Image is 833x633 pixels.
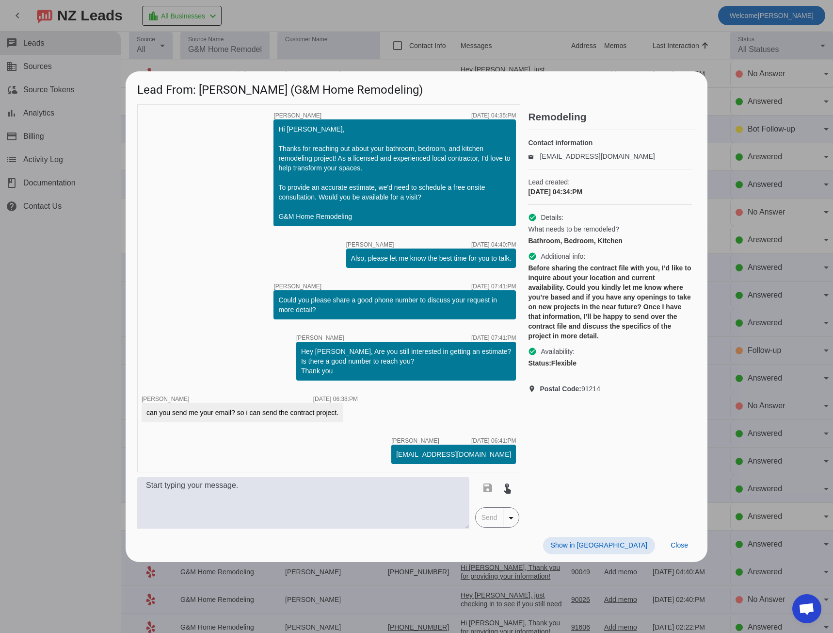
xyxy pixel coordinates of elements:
[471,242,516,248] div: [DATE] 04:40:PM
[543,537,655,554] button: Show in [GEOGRAPHIC_DATA]
[528,385,540,393] mat-icon: location_on
[528,236,692,246] div: Bathroom, Bedroom, Kitchen
[528,263,692,341] div: Before sharing the contract file with you, I’d like to inquire about your location and current av...
[301,347,511,376] div: Hey [PERSON_NAME], Are you still interested in getting an estimate? Is there a good number to rea...
[540,384,600,394] span: 91214
[471,335,516,341] div: [DATE] 07:41:PM
[142,396,190,402] span: [PERSON_NAME]
[528,213,537,222] mat-icon: check_circle
[528,154,540,159] mat-icon: email
[540,152,655,160] a: [EMAIL_ADDRESS][DOMAIN_NAME]
[313,396,358,402] div: [DATE] 06:38:PM
[273,113,321,118] span: [PERSON_NAME]
[346,242,394,248] span: [PERSON_NAME]
[540,385,581,393] strong: Postal Code:
[551,541,647,549] span: Show in [GEOGRAPHIC_DATA]
[541,213,563,222] span: Details:
[296,335,344,341] span: [PERSON_NAME]
[471,283,516,289] div: [DATE] 07:41:PM
[278,295,511,315] div: Could you please share a good phone number to discuss your request in more detail?​
[528,187,692,197] div: [DATE] 04:34:PM
[396,450,511,459] div: [EMAIL_ADDRESS][DOMAIN_NAME]
[792,594,821,623] div: Open chat
[528,138,692,148] h4: Contact information
[126,71,707,104] h1: Lead From: [PERSON_NAME] (G&M Home Remodeling)
[528,112,696,122] h2: Remodeling
[471,438,516,444] div: [DATE] 06:41:PM
[663,537,696,554] button: Close
[351,253,512,263] div: Also, please let me know the best time for you to talk.​
[541,251,585,261] span: Additional info:
[528,224,619,234] span: What needs to be remodeled?
[528,359,551,367] strong: Status:
[528,347,537,356] mat-icon: check_circle
[471,113,516,118] div: [DATE] 04:35:PM
[528,358,692,368] div: Flexible
[391,438,439,444] span: [PERSON_NAME]
[146,408,338,417] div: can you send me your email? so i can send the contract project.
[505,512,517,524] mat-icon: arrow_drop_down
[528,177,692,187] span: Lead created:
[541,347,575,356] span: Availability:
[273,283,321,289] span: [PERSON_NAME]
[671,541,688,549] span: Close
[501,482,513,494] mat-icon: touch_app
[278,124,511,221] div: Hi [PERSON_NAME], Thanks for reaching out about your bathroom, bedroom, and kitchen remodeling pr...
[528,252,537,261] mat-icon: check_circle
